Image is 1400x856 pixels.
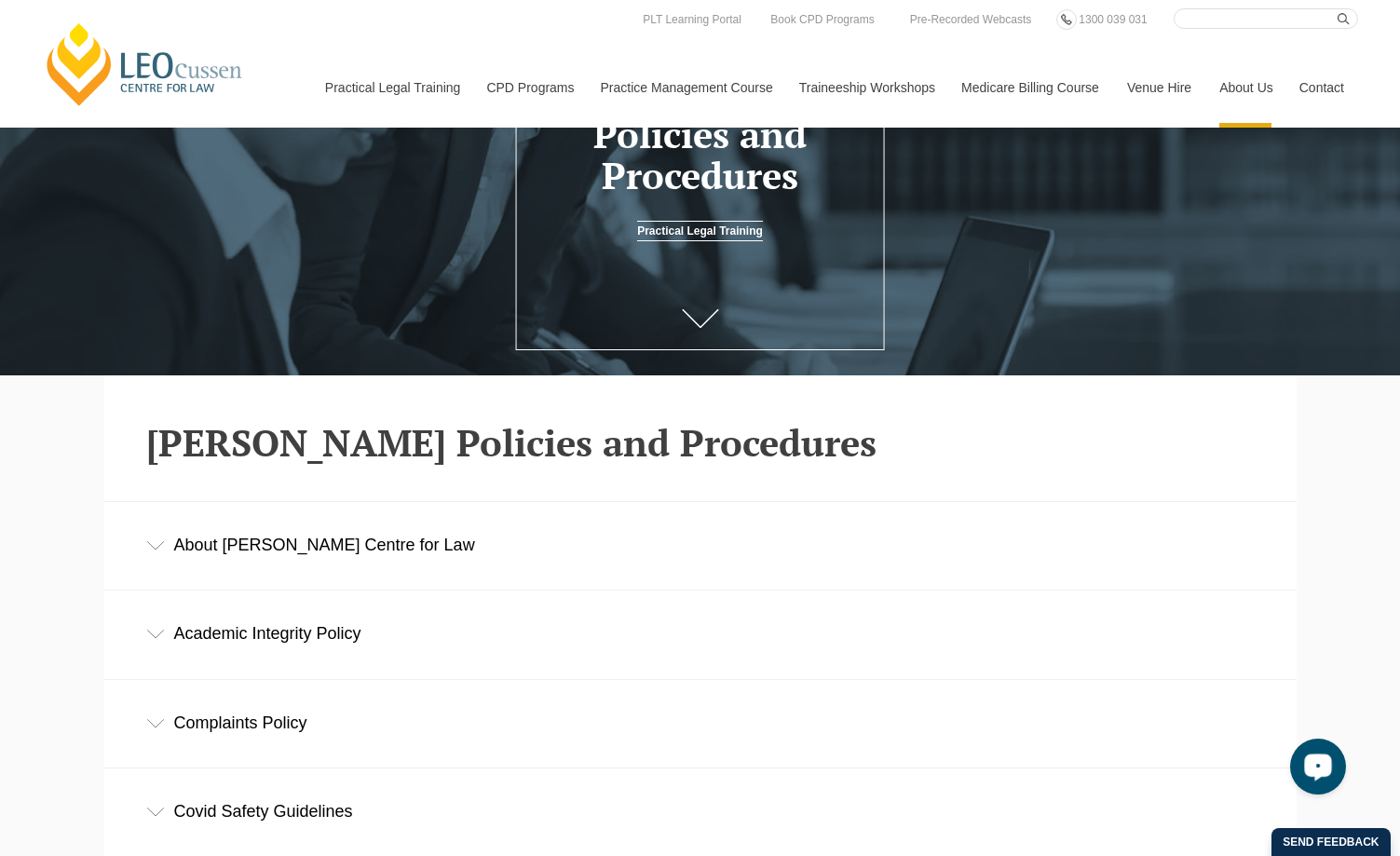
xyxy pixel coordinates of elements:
span: 1300 039 031 [1079,13,1147,26]
a: Venue Hire [1113,48,1205,128]
a: Contact [1285,48,1358,128]
div: Covid Safety Guidelines [104,768,1297,855]
a: Pre-Recorded Webcasts [905,9,1037,30]
a: 1300 039 031 [1074,9,1151,30]
a: Practical Legal Training [311,48,473,128]
a: [PERSON_NAME] Centre for Law [42,20,248,108]
div: About [PERSON_NAME] Centre for Law [104,502,1297,589]
div: Complaints Policy [104,680,1297,767]
a: Practice Management Course [587,48,785,128]
a: Practical Legal Training [637,221,763,241]
a: Book CPD Programs [766,9,878,30]
a: About Us [1205,48,1285,128]
a: Medicare Billing Course [947,48,1113,128]
a: CPD Programs [472,48,586,128]
div: Academic Integrity Policy [104,591,1297,677]
a: Traineeship Workshops [785,48,947,128]
h2: [PERSON_NAME] Policies and Procedures [146,422,1255,463]
a: PLT Learning Portal [638,9,746,30]
iframe: LiveChat chat widget [1275,731,1353,809]
h1: Policies and Procedures [532,114,868,196]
